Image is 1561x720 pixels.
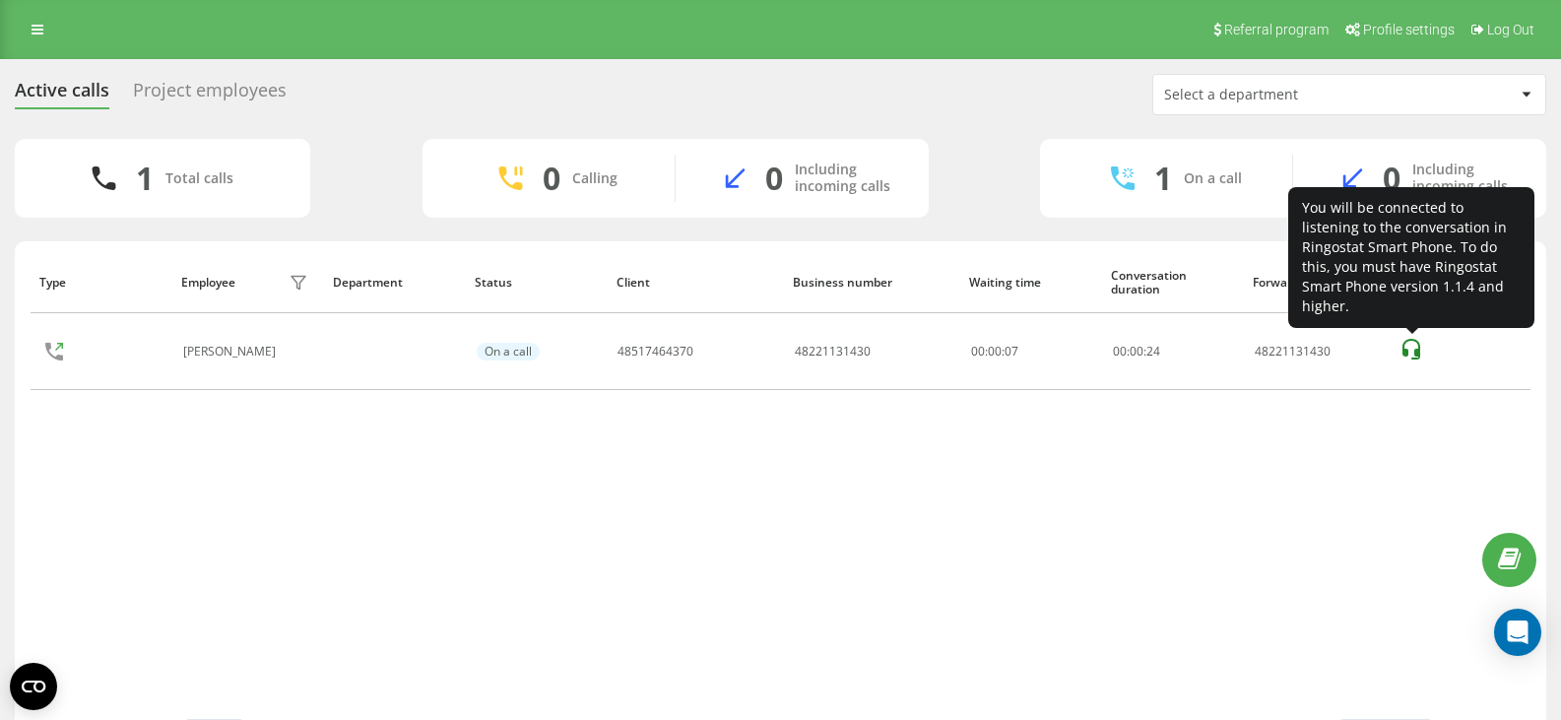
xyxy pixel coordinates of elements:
[1487,22,1534,37] span: Log Out
[572,170,618,187] div: Calling
[165,170,233,187] div: Total calls
[39,276,163,290] div: Type
[1253,276,1380,290] div: Forwarding scheme
[1130,343,1143,360] span: 00
[475,276,598,290] div: Status
[333,276,456,290] div: Department
[795,345,871,359] div: 48221131430
[1154,160,1172,197] div: 1
[15,80,109,110] div: Active calls
[133,80,287,110] div: Project employees
[1164,87,1399,103] div: Select a department
[543,160,560,197] div: 0
[969,276,1092,290] div: Waiting time
[1113,345,1160,359] div: : :
[795,162,899,195] div: Including incoming calls
[1111,269,1234,297] div: Conversation duration
[10,663,57,710] button: Open CMP widget
[1383,160,1400,197] div: 0
[1146,343,1160,360] span: 24
[477,343,540,360] div: On a call
[617,276,775,290] div: Client
[1184,170,1242,187] div: On a call
[618,345,693,359] div: 48517464370
[136,160,154,197] div: 1
[765,160,783,197] div: 0
[181,276,235,290] div: Employee
[971,345,1091,359] div: 00:00:07
[1113,343,1127,360] span: 00
[1412,162,1517,195] div: Including incoming calls
[1224,22,1329,37] span: Referral program
[1494,609,1541,656] div: Open Intercom Messenger
[1255,345,1378,359] div: 48221131430
[793,276,951,290] div: Business number
[1363,22,1455,37] span: Profile settings
[1288,187,1534,328] div: You will be connected to listening to the conversation in Ringostat Smart Phone. To do this, you ...
[183,345,281,359] div: [PERSON_NAME]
